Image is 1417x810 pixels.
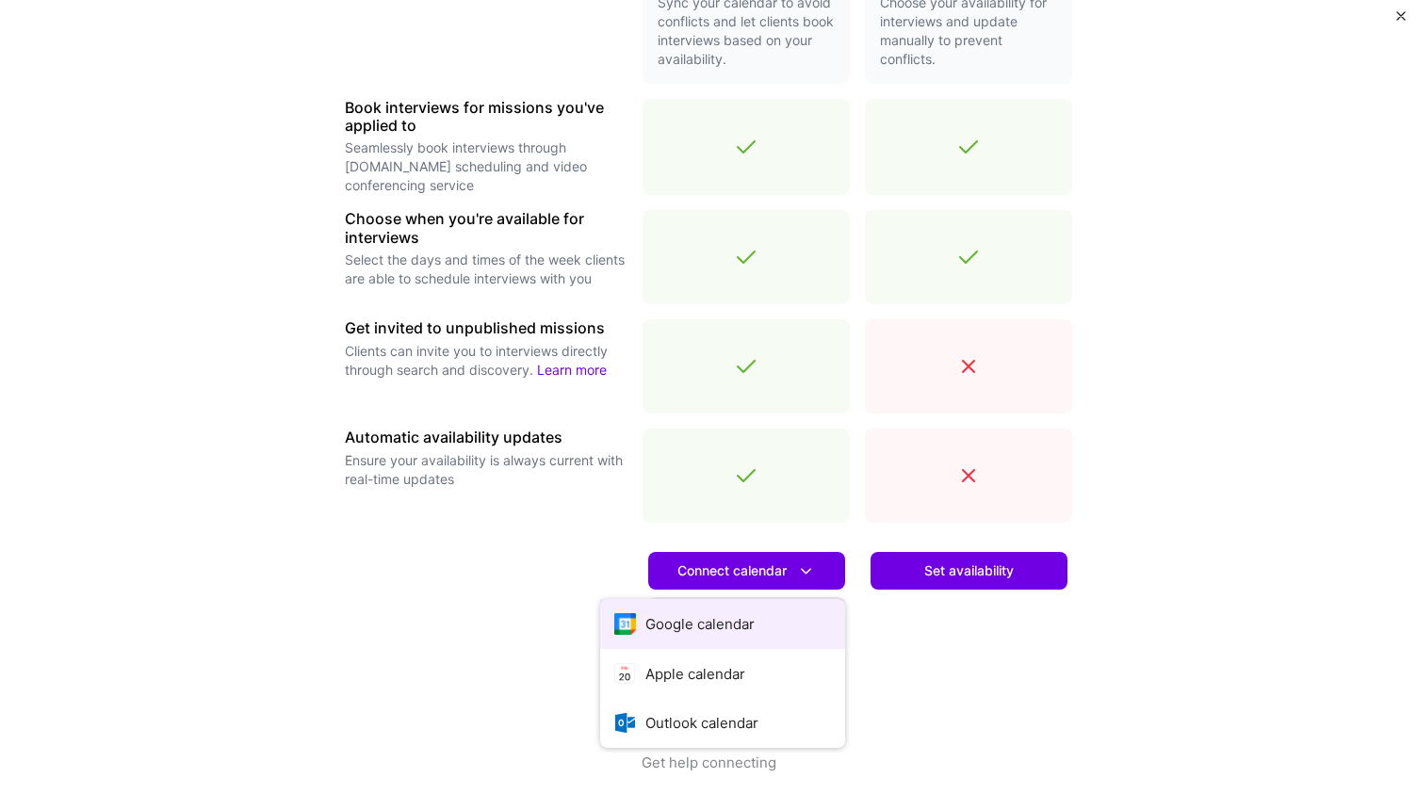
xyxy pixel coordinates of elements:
i: icon DownArrowWhite [796,561,816,581]
span: Connect calendar [677,561,816,581]
button: Set availability [871,552,1067,590]
a: Learn more [648,597,845,635]
span: Set availability [924,561,1014,580]
h3: Choose when you're available for interviews [345,210,627,246]
button: Connect calendar [648,552,845,590]
h3: Get invited to unpublished missions [345,319,627,337]
i: icon OutlookCalendar [614,712,636,734]
p: Ensure your availability is always current with real-time updates [345,451,627,489]
i: icon Google [614,613,636,635]
button: Close [1396,11,1406,31]
h3: Automatic availability updates [345,429,627,446]
a: Learn more [537,362,607,378]
button: Google calendar [600,599,845,649]
h3: Book interviews for missions you've applied to [345,99,627,135]
i: icon AppleCalendar [614,663,636,685]
p: Clients can invite you to interviews directly through search and discovery. [345,342,627,380]
button: Outlook calendar [600,698,845,748]
button: Get help connecting [642,753,776,810]
p: Seamlessly book interviews through [DOMAIN_NAME] scheduling and video conferencing service [345,138,627,195]
p: Select the days and times of the week clients are able to schedule interviews with you [345,251,627,288]
button: Apple calendar [600,649,845,699]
